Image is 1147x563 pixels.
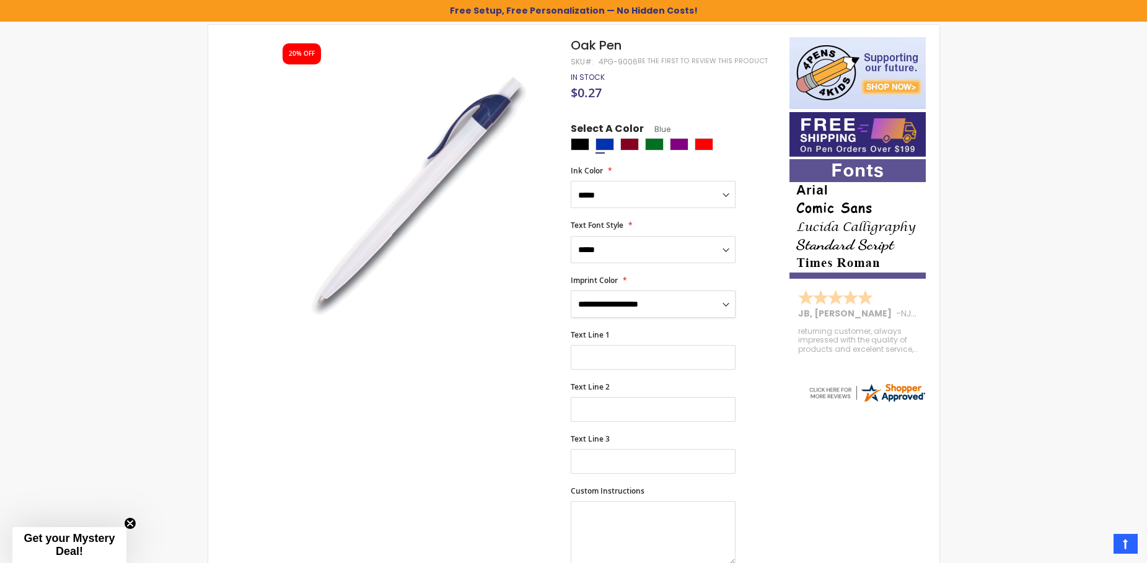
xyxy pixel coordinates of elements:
[620,138,639,151] div: Burgundy
[595,138,614,151] div: Blue
[670,138,688,151] div: Purple
[571,382,610,392] span: Text Line 2
[571,486,644,496] span: Custom Instructions
[644,124,670,134] span: Blue
[599,57,638,67] div: 4PG-9006
[571,72,605,82] div: Availability
[571,37,622,54] span: Oak Pen
[638,56,768,66] a: Be the first to review this product
[571,72,605,82] span: In stock
[12,527,126,563] div: Get your Mystery Deal!Close teaser
[807,396,926,406] a: 4pens.com certificate URL
[571,122,644,139] span: Select A Color
[695,138,713,151] div: Red
[789,37,926,109] img: 4pens 4 kids
[571,165,603,176] span: Ink Color
[124,517,136,530] button: Close teaser
[571,434,610,444] span: Text Line 3
[645,138,664,151] div: Green
[807,382,926,404] img: 4pens.com widget logo
[571,330,610,340] span: Text Line 1
[571,220,623,230] span: Text Font Style
[798,327,918,354] div: returning customer, always impressed with the quality of products and excelent service, will retu...
[24,532,115,557] span: Get your Mystery Deal!
[571,84,602,101] span: $0.27
[571,138,589,151] div: Black
[798,307,896,320] span: JB, [PERSON_NAME]
[896,307,1004,320] span: - ,
[571,56,594,67] strong: SKU
[571,275,618,286] span: Imprint Color
[289,50,315,58] div: 20% OFF
[271,55,555,338] img: oak_side_blue_1_1.jpg
[789,112,926,157] img: Free shipping on orders over $199
[1114,534,1138,554] a: Top
[901,307,916,320] span: NJ
[789,159,926,279] img: font-personalization-examples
